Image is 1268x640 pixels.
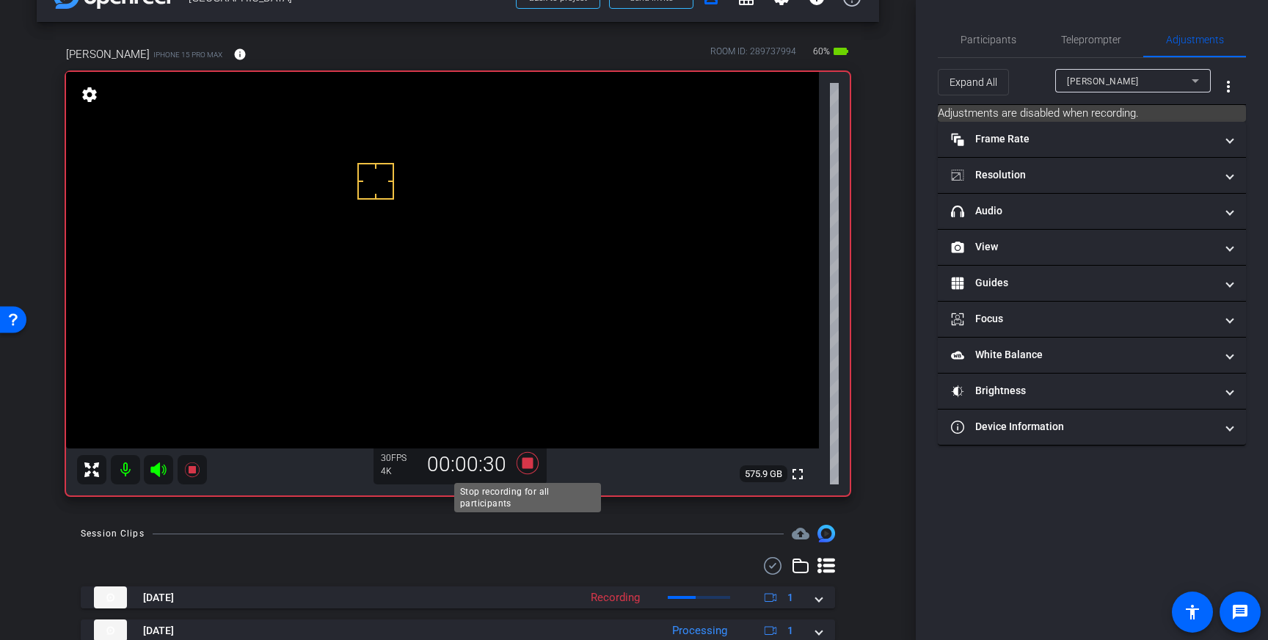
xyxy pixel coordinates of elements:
span: Teleprompter [1061,34,1121,45]
mat-icon: more_vert [1220,78,1237,95]
span: 60% [811,40,832,63]
mat-expansion-panel-header: Focus [938,302,1246,337]
button: Expand All [938,69,1009,95]
span: 575.9 GB [740,465,787,483]
span: [DATE] [143,590,174,606]
mat-expansion-panel-header: thumb-nail[DATE]Recording1 [81,586,835,608]
div: 30 [381,452,418,464]
img: Session clips [817,525,835,542]
span: iPhone 15 Pro Max [153,49,222,60]
span: [DATE] [143,623,174,639]
mat-expansion-panel-header: White Balance [938,338,1246,373]
mat-expansion-panel-header: Resolution [938,158,1246,193]
div: ROOM ID: 289737994 [710,45,796,66]
img: thumb-nail [94,586,127,608]
mat-expansion-panel-header: Brightness [938,374,1246,409]
mat-panel-title: Resolution [951,167,1215,183]
mat-icon: accessibility [1184,603,1201,621]
span: Adjustments [1166,34,1224,45]
span: Destinations for your clips [792,525,809,542]
mat-panel-title: White Balance [951,347,1215,363]
button: More Options for Adjustments Panel [1211,69,1246,104]
div: 4K [381,465,418,477]
mat-expansion-panel-header: Device Information [938,410,1246,445]
span: [PERSON_NAME] [1067,76,1139,87]
span: 1 [787,623,793,639]
mat-panel-title: Device Information [951,419,1215,434]
div: Session Clips [81,526,145,541]
div: 00:00:30 [418,452,516,477]
mat-icon: settings [79,86,100,103]
mat-expansion-panel-header: Guides [938,266,1246,301]
span: [PERSON_NAME] [66,46,150,62]
span: Expand All [950,68,997,96]
mat-panel-title: View [951,239,1215,255]
mat-panel-title: Focus [951,311,1215,327]
mat-panel-title: Guides [951,275,1215,291]
mat-expansion-panel-header: View [938,230,1246,265]
mat-card: Adjustments are disabled when recording. [938,105,1246,122]
mat-icon: message [1231,603,1249,621]
mat-icon: info [233,48,247,61]
mat-expansion-panel-header: Audio [938,194,1246,229]
div: Stop recording for all participants [454,483,601,512]
mat-icon: battery_std [832,43,850,60]
mat-panel-title: Frame Rate [951,131,1215,147]
mat-panel-title: Brightness [951,383,1215,399]
mat-icon: fullscreen [789,465,806,483]
mat-icon: cloud_upload [792,525,809,542]
div: Recording [583,589,647,606]
mat-expansion-panel-header: Frame Rate [938,122,1246,157]
span: Participants [961,34,1016,45]
span: FPS [391,453,407,463]
mat-panel-title: Audio [951,203,1215,219]
span: 1 [787,590,793,606]
div: Processing [665,622,735,639]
